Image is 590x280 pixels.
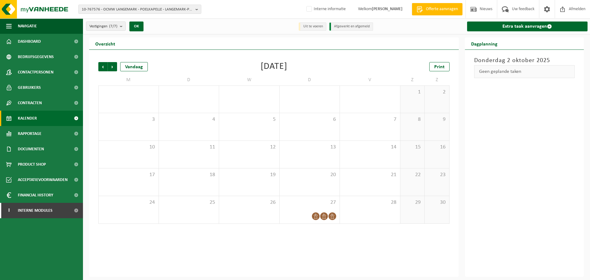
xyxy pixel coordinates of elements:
[329,22,373,31] li: Afgewerkt en afgemeld
[129,22,144,31] button: OK
[102,199,155,206] span: 24
[222,172,276,178] span: 19
[428,89,446,96] span: 2
[283,116,337,123] span: 6
[474,65,575,78] div: Geen geplande taken
[162,172,216,178] span: 18
[108,62,117,71] span: Volgende
[18,203,53,218] span: Interne modules
[86,22,126,31] button: Vestigingen(7/7)
[474,56,575,65] h3: Donderdag 2 oktober 2025
[18,141,44,157] span: Documenten
[299,22,326,31] li: Uit te voeren
[18,157,46,172] span: Product Shop
[400,74,425,85] td: Z
[219,74,280,85] td: W
[6,203,12,218] span: I
[222,116,276,123] span: 5
[18,187,53,203] span: Financial History
[222,144,276,151] span: 12
[403,172,422,178] span: 22
[343,172,397,178] span: 21
[428,116,446,123] span: 9
[343,116,397,123] span: 7
[403,89,422,96] span: 1
[465,37,504,49] h2: Dagplanning
[403,116,422,123] span: 8
[403,199,422,206] span: 29
[412,3,462,15] a: Offerte aanvragen
[403,144,422,151] span: 15
[102,116,155,123] span: 3
[162,199,216,206] span: 25
[78,5,201,14] button: 10-767576 - OCMW LANGEMARK - POELKAPELLE - LANGEMARK-POELKAPELLE
[18,172,68,187] span: Acceptatievoorwaarden
[283,199,337,206] span: 27
[102,144,155,151] span: 10
[18,126,41,141] span: Rapportage
[305,5,346,14] label: Interne informatie
[89,22,117,31] span: Vestigingen
[283,144,337,151] span: 13
[467,22,588,31] a: Extra taak aanvragen
[159,74,219,85] td: D
[280,74,340,85] td: D
[162,116,216,123] span: 4
[162,144,216,151] span: 11
[424,6,459,12] span: Offerte aanvragen
[18,65,53,80] span: Contactpersonen
[18,111,37,126] span: Kalender
[343,144,397,151] span: 14
[425,74,449,85] td: Z
[428,144,446,151] span: 16
[120,62,148,71] div: Vandaag
[18,80,41,95] span: Gebruikers
[261,62,287,71] div: [DATE]
[428,172,446,178] span: 23
[109,24,117,28] count: (7/7)
[343,199,397,206] span: 28
[98,74,159,85] td: M
[102,172,155,178] span: 17
[18,49,54,65] span: Bedrijfsgegevens
[428,199,446,206] span: 30
[18,95,42,111] span: Contracten
[434,65,445,69] span: Print
[222,199,276,206] span: 26
[429,62,450,71] a: Print
[283,172,337,178] span: 20
[340,74,400,85] td: V
[89,37,121,49] h2: Overzicht
[18,34,41,49] span: Dashboard
[18,18,37,34] span: Navigatie
[372,7,403,11] strong: [PERSON_NAME]
[98,62,108,71] span: Vorige
[82,5,193,14] span: 10-767576 - OCMW LANGEMARK - POELKAPELLE - LANGEMARK-POELKAPELLE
